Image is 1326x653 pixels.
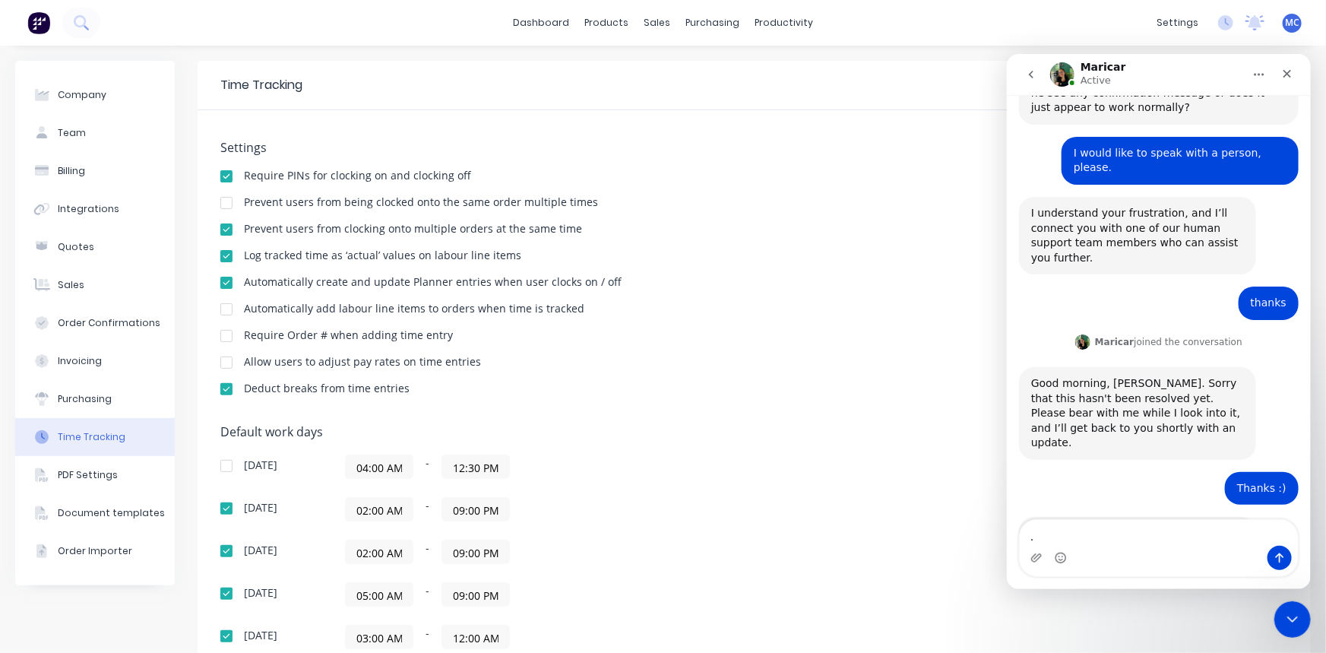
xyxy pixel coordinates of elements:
[58,468,118,482] div: PDF Settings
[244,250,521,261] div: Log tracked time as ‘actual’ values on labour line items
[261,492,285,516] button: Send a message…
[13,466,291,492] textarea: Message…
[15,532,175,570] button: Order Importer
[58,392,112,406] div: Purchasing
[58,430,125,444] div: Time Tracking
[442,583,509,606] input: Finish
[244,330,453,341] div: Require Order # when adding time entry
[58,544,132,558] div: Order Importer
[346,626,413,648] input: Start
[577,11,636,34] div: products
[244,357,481,367] div: Allow users to adjust pay rates on time entries
[345,497,725,521] div: -
[442,626,509,648] input: Finish
[244,588,277,598] div: [DATE]
[15,494,175,532] button: Document templates
[15,114,175,152] button: Team
[244,223,582,234] div: Prevent users from clocking onto multiple orders at the same time
[244,630,277,641] div: [DATE]
[346,498,413,521] input: Start
[244,170,471,181] div: Require PINs for clocking on and clocking off
[244,383,410,394] div: Deduct breaks from time entries
[244,277,622,287] div: Automatically create and update Planner entries when user clocks on / off
[244,502,277,513] div: [DATE]
[24,498,36,510] button: Upload attachment
[442,540,509,563] input: Finish
[58,88,106,102] div: Company
[346,455,413,478] input: Start
[220,141,1288,155] h5: Settings
[15,456,175,494] button: PDF Settings
[345,625,725,649] div: -
[345,540,725,564] div: -
[345,582,725,607] div: -
[58,354,102,368] div: Invoicing
[1274,601,1311,638] iframe: Intercom live chat
[15,342,175,380] button: Invoicing
[244,197,598,208] div: Prevent users from being clocked onto the same order multiple times
[27,11,50,34] img: Factory
[58,202,119,216] div: Integrations
[58,316,160,330] div: Order Confirmations
[15,152,175,190] button: Billing
[442,455,509,478] input: Finish
[58,126,86,140] div: Team
[636,11,678,34] div: sales
[346,540,413,563] input: Start
[58,164,85,178] div: Billing
[345,455,725,479] div: -
[220,76,302,94] div: Time Tracking
[15,380,175,418] button: Purchasing
[58,278,84,292] div: Sales
[15,76,175,114] button: Company
[58,240,94,254] div: Quotes
[346,583,413,606] input: Start
[12,463,249,556] div: Sure :) Do you happen to have a Job or Order number we can look into where the tracked time isn’t...
[15,418,175,456] button: Time Tracking
[1149,11,1206,34] div: settings
[244,545,277,556] div: [DATE]
[1007,54,1311,589] iframe: Intercom live chat
[15,228,175,266] button: Quotes
[15,304,175,342] button: Order Confirmations
[220,425,1288,439] h5: Default work days
[244,460,277,471] div: [DATE]
[747,11,821,34] div: productivity
[442,498,509,521] input: Finish
[1285,16,1299,30] span: MC
[678,11,747,34] div: purchasing
[244,303,584,314] div: Automatically add labour line items to orders when time is tracked
[58,506,165,520] div: Document templates
[15,266,175,304] button: Sales
[12,463,292,568] div: Maricar says…
[505,11,577,34] a: dashboard
[15,190,175,228] button: Integrations
[48,498,60,510] button: Emoji picker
